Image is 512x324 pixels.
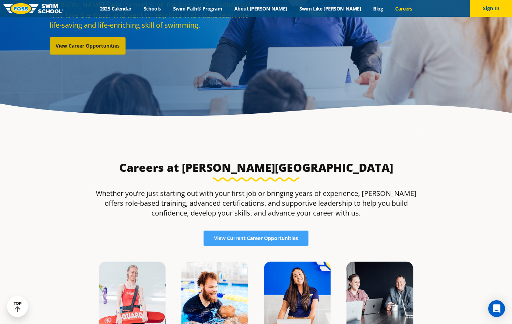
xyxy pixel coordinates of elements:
a: About [PERSON_NAME] [228,5,293,12]
img: FOSS Swim School Logo [3,3,63,14]
a: View Current Career Opportunities [204,231,308,246]
h3: Careers at [PERSON_NAME][GEOGRAPHIC_DATA] [91,161,421,175]
a: Swim Like [PERSON_NAME] [293,5,367,12]
span: View Current Career Opportunities [214,236,298,241]
a: Blog [367,5,389,12]
p: Whether you’re just starting out with your first job or bringing years of experience, [PERSON_NAM... [91,189,421,218]
a: Swim Path® Program [167,5,228,12]
a: 2025 Calendar [94,5,137,12]
a: Schools [137,5,167,12]
a: View Career Opportunities [50,37,126,55]
div: TOP [14,301,22,312]
a: Careers [389,5,418,12]
div: Open Intercom Messenger [488,300,505,317]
